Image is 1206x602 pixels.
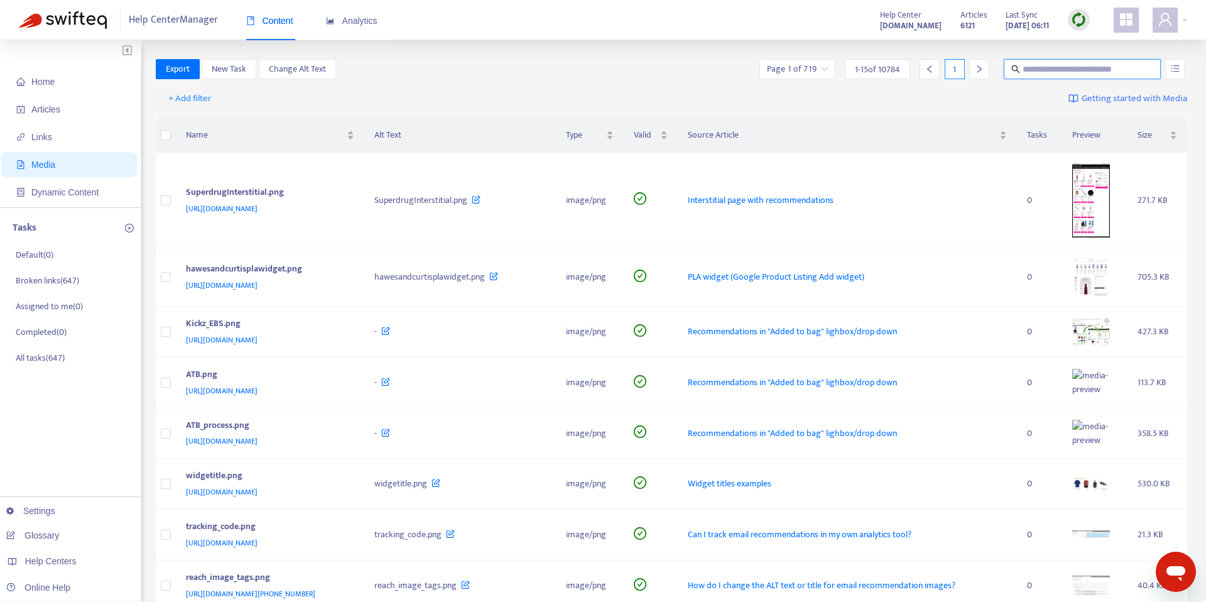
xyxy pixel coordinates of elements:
span: Can I track email recommendations in my own analytics tool? [688,527,911,542]
span: + Add filter [168,91,212,106]
strong: [DATE] 06:11 [1006,19,1049,33]
span: check-circle [634,324,646,337]
div: widgetitle.png [186,469,350,485]
th: Type [556,118,624,153]
span: container [16,188,25,197]
span: check-circle [634,476,646,489]
img: media-preview [1072,420,1110,447]
span: Recommendations in "Added to bag" lighbox/drop down [688,324,897,339]
div: SuperdrugInterstitial.png [186,185,350,202]
span: plus-circle [125,224,134,233]
span: check-circle [634,527,646,540]
button: New Task [202,59,256,79]
span: [URL][DOMAIN_NAME] [186,334,258,346]
div: 427.3 KB [1138,325,1177,339]
div: 0 [1027,194,1052,207]
span: - [374,324,377,339]
p: Completed ( 0 ) [16,326,67,339]
img: media-preview [1072,576,1110,595]
span: Export [166,62,190,76]
span: [URL][DOMAIN_NAME][PHONE_NUMBER] [186,588,315,600]
div: 705.3 KB [1138,270,1177,284]
td: image/png [556,510,624,561]
span: Help Center [880,8,921,22]
span: New Task [212,62,246,76]
span: Last Sync [1006,8,1038,22]
span: check-circle [634,425,646,438]
span: reach_image_tags.png [374,578,457,593]
span: [URL][DOMAIN_NAME] [186,385,258,397]
button: Change Alt Text [259,59,336,79]
a: Getting started with Media [1068,89,1187,109]
th: Size [1127,118,1187,153]
span: Valid [634,128,658,142]
div: 358.5 KB [1138,427,1177,441]
td: image/png [556,358,624,408]
span: area-chart [326,16,335,25]
span: Help Centers [25,556,77,566]
img: sync.dc5367851b00ba804db3.png [1071,12,1087,28]
span: Articles [960,8,987,22]
a: [DOMAIN_NAME] [880,18,942,33]
button: Export [156,59,200,79]
span: Help Center Manager [129,8,218,32]
span: Recommendations in "Added to bag" lighbox/drop down [688,426,897,441]
div: hawesandcurtisplawidget.png [186,262,350,278]
div: 271.7 KB [1138,194,1177,207]
p: Assigned to me ( 0 ) [16,300,83,313]
span: check-circle [634,375,646,388]
span: account-book [16,105,25,114]
p: Default ( 0 ) [16,248,53,261]
span: Content [246,16,293,26]
span: SuperdrugInterstitial.png [374,193,467,207]
span: Articles [31,104,60,114]
span: check-circle [634,578,646,591]
button: unordered-list [1165,59,1185,79]
td: image/png [556,248,624,307]
span: Dynamic Content [31,187,99,197]
div: tracking_code.png [186,520,350,536]
div: 0 [1027,528,1052,542]
span: check-circle [634,270,646,282]
div: ATB_process.png [186,419,350,435]
div: 0 [1027,270,1052,284]
span: Name [186,128,344,142]
span: Widget titles examples [688,476,771,491]
td: image/png [556,459,624,510]
span: appstore [1119,12,1134,27]
strong: [DOMAIN_NAME] [880,19,942,33]
span: link [16,133,25,141]
span: [URL][DOMAIN_NAME] [186,486,258,498]
a: Glossary [6,530,59,540]
img: media-preview [1072,258,1110,296]
div: 530.0 KB [1138,477,1177,491]
img: media-preview [1072,530,1110,540]
td: image/png [556,408,624,459]
span: Type [566,128,604,142]
div: 40.4 KB [1138,579,1177,593]
img: media-preview [1072,318,1110,346]
span: 1 - 15 of 10784 [855,63,900,76]
span: Recommendations in "Added to bag" lighbox/drop down [688,375,897,390]
th: Tasks [1017,118,1062,153]
span: Source Article [688,128,996,142]
span: - [374,375,377,390]
p: All tasks ( 647 ) [16,351,65,364]
div: 21.3 KB [1138,528,1177,542]
span: search [1011,65,1020,74]
div: reach_image_tags.png [186,571,350,587]
span: Size [1138,128,1167,142]
span: - [374,426,377,441]
span: [URL][DOMAIN_NAME] [186,279,258,292]
span: home [16,77,25,86]
span: Media [31,160,55,170]
span: unordered-list [1171,64,1180,73]
span: file-image [16,160,25,169]
img: media-preview [1072,163,1110,238]
a: Online Help [6,583,70,593]
div: 0 [1027,579,1052,593]
span: right [975,65,984,74]
p: Broken links ( 647 ) [16,274,79,287]
strong: 6121 [960,19,975,33]
span: Home [31,77,55,87]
